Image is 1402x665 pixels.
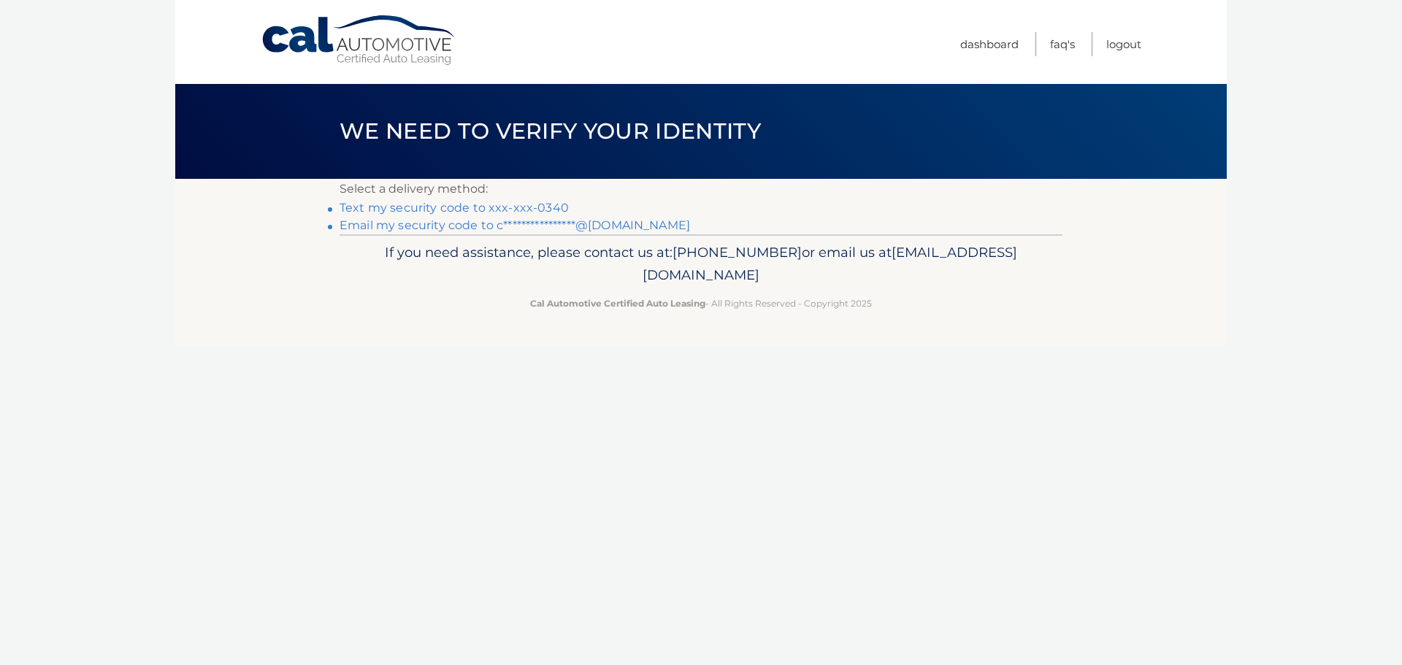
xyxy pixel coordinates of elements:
a: Logout [1106,32,1141,56]
p: Select a delivery method: [340,179,1062,199]
span: [PHONE_NUMBER] [673,244,802,261]
strong: Cal Automotive Certified Auto Leasing [530,298,705,309]
a: Dashboard [960,32,1019,56]
p: - All Rights Reserved - Copyright 2025 [349,296,1053,311]
a: FAQ's [1050,32,1075,56]
a: Text my security code to xxx-xxx-0340 [340,201,569,215]
p: If you need assistance, please contact us at: or email us at [349,241,1053,288]
a: Cal Automotive [261,15,458,66]
span: We need to verify your identity [340,118,761,145]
